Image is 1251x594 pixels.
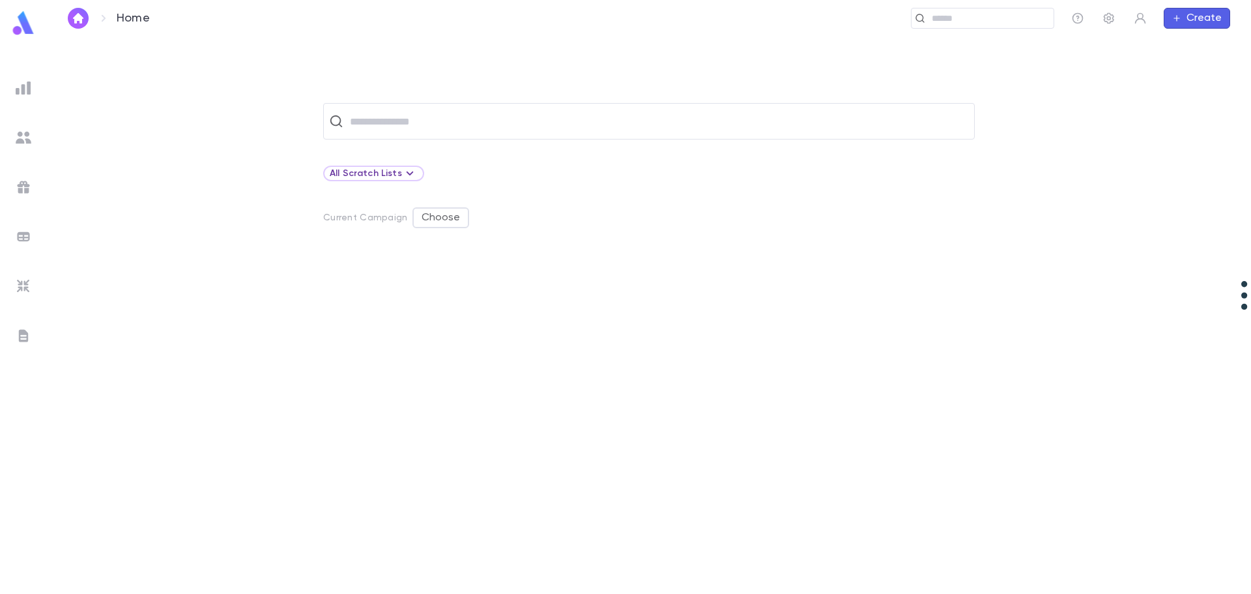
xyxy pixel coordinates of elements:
img: imports_grey.530a8a0e642e233f2baf0ef88e8c9fcb.svg [16,278,31,294]
img: logo [10,10,36,36]
p: Home [117,11,150,25]
img: students_grey.60c7aba0da46da39d6d829b817ac14fc.svg [16,130,31,145]
img: batches_grey.339ca447c9d9533ef1741baa751efc33.svg [16,229,31,245]
div: All Scratch Lists [330,166,418,181]
button: Choose [412,207,469,228]
div: All Scratch Lists [323,166,424,181]
p: Current Campaign [323,213,407,223]
img: letters_grey.7941b92b52307dd3b8a917253454ce1c.svg [16,328,31,344]
img: home_white.a664292cf8c1dea59945f0da9f25487c.svg [70,13,86,23]
img: reports_grey.c525e4749d1bce6a11f5fe2a8de1b229.svg [16,80,31,96]
img: campaigns_grey.99e729a5f7ee94e3726e6486bddda8f1.svg [16,179,31,195]
button: Create [1164,8,1230,29]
